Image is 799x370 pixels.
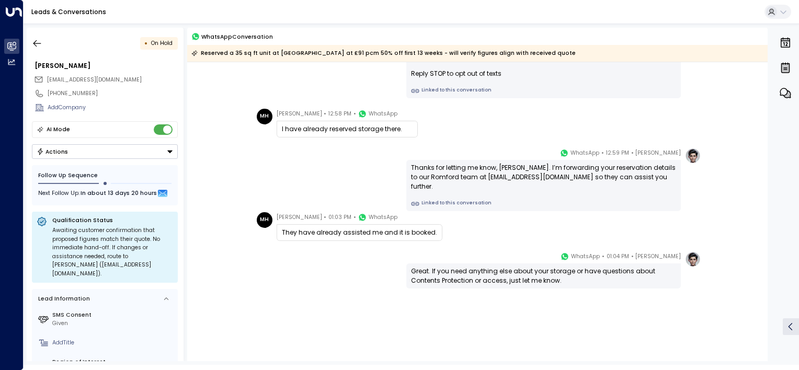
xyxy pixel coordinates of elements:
span: • [324,109,326,119]
span: WhatsApp [369,109,397,119]
span: [EMAIL_ADDRESS][DOMAIN_NAME] [47,76,142,84]
div: Great. If you need anything else about your storage or have questions about Contents Protection o... [411,267,676,285]
div: [PERSON_NAME] [35,61,178,71]
span: [PERSON_NAME] [635,148,681,158]
button: Actions [32,144,178,159]
div: Reserved a 35 sq ft unit at [GEOGRAPHIC_DATA] at £91 pcm 50% off first 13 weeks - will verify fig... [191,48,576,59]
span: 01:04 PM [607,251,629,262]
div: They have already assisted me and it is booked. [282,228,437,237]
label: Region of Interest [52,358,175,366]
span: WhatsApp Conversation [201,32,273,41]
a: Linked to this conversation [411,200,676,208]
div: MH [257,109,272,124]
div: Button group with a nested menu [32,144,178,159]
img: profile-logo.png [685,148,701,164]
span: In about 13 days 20 hours [81,188,157,199]
div: I have already reserved storage there. [282,124,413,134]
div: AddCompany [48,103,178,112]
img: profile-logo.png [685,251,701,267]
span: 12:59 PM [606,148,629,158]
span: • [631,251,634,262]
span: WhatsApp [571,251,600,262]
p: Qualification Status [52,216,173,224]
div: [PHONE_NUMBER] [48,89,178,98]
div: Follow Up Sequence [38,171,172,180]
span: On Hold [151,39,173,47]
div: Actions [37,148,69,155]
div: Thanks for letting me know, [PERSON_NAME]. I’m forwarding your reservation details to our Romford... [411,163,676,191]
span: 01:03 PM [328,212,351,223]
div: AI Mode [47,124,70,135]
div: Awaiting customer confirmation that proposed figures match their quote. No immediate hand-off. If... [52,226,173,278]
label: SMS Consent [52,311,175,319]
span: WhatsApp [570,148,599,158]
div: Lead Information [36,295,90,303]
a: Linked to this conversation [411,87,676,95]
span: WhatsApp [369,212,397,223]
span: [PERSON_NAME] [635,251,681,262]
div: AddTitle [52,339,175,347]
span: • [601,148,604,158]
a: Leads & Conversations [31,7,106,16]
span: marlh63@outlook.com [47,76,142,84]
div: Given [52,319,175,328]
div: MH [257,212,272,228]
span: • [602,251,604,262]
span: [PERSON_NAME] [277,109,322,119]
span: 12:58 PM [328,109,351,119]
div: Next Follow Up: [38,188,172,199]
span: • [324,212,326,223]
span: [PERSON_NAME] [277,212,322,223]
div: • [144,36,148,50]
span: • [353,109,356,119]
span: • [631,148,634,158]
span: • [353,212,356,223]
